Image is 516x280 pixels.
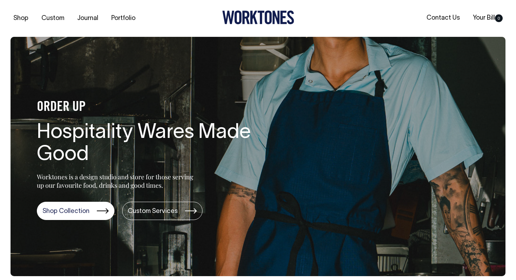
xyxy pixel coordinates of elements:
a: Contact Us [424,12,463,24]
a: Your Bill0 [470,12,505,24]
span: 0 [495,14,503,22]
a: Custom Services [122,202,203,220]
a: Custom [39,13,67,24]
a: Shop [11,13,31,24]
a: Portfolio [108,13,138,24]
h1: Hospitality Wares Made Good [37,122,262,167]
p: Worktones is a design studio and store for those serving up our favourite food, drinks and good t... [37,173,197,189]
h4: ORDER UP [37,100,262,115]
a: Shop Collection [37,202,114,220]
a: Journal [74,13,101,24]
